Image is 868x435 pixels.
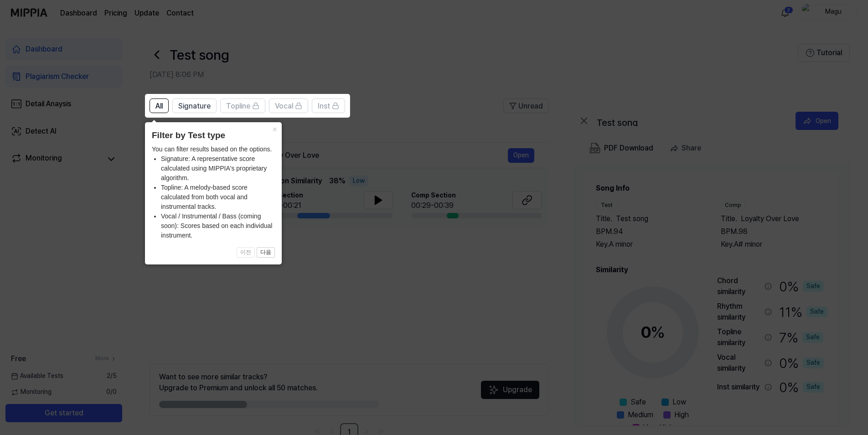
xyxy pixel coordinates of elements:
[312,98,345,113] button: Inst
[150,98,169,113] button: All
[318,101,330,112] span: Inst
[275,101,293,112] span: Vocal
[269,98,308,113] button: Vocal
[152,129,275,142] header: Filter by Test type
[172,98,217,113] button: Signature
[161,212,275,240] li: Vocal / Instrumental / Bass (coming soon): Scores based on each individual instrument.
[152,145,275,240] div: You can filter results based on the options.
[161,183,275,212] li: Topline: A melody-based score calculated from both vocal and instrumental tracks.
[267,122,282,135] button: Close
[226,101,250,112] span: Topline
[161,154,275,183] li: Signature: A representative score calculated using MIPPIA's proprietary algorithm.
[155,101,163,112] span: All
[220,98,265,113] button: Topline
[178,101,211,112] span: Signature
[257,247,275,258] button: 다음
